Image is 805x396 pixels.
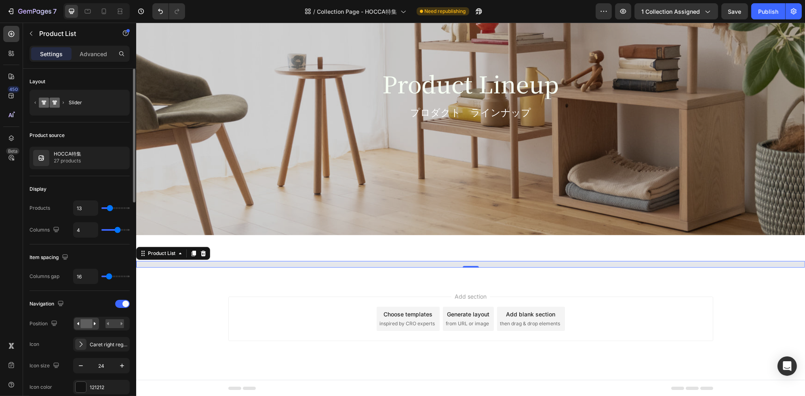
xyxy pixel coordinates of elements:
[30,273,59,280] div: Columns gap
[30,252,70,263] div: Item spacing
[30,318,59,329] div: Position
[53,6,57,16] p: 7
[74,269,98,284] input: Auto
[8,86,19,93] div: 450
[728,8,742,15] span: Save
[90,384,128,391] div: 121212
[30,360,61,371] div: Icon size
[30,299,65,310] div: Navigation
[425,8,466,15] span: Need republishing
[311,287,353,296] div: Generate layout
[30,383,52,391] div: Icon color
[6,148,19,154] div: Beta
[778,356,797,376] div: Open Intercom Messenger
[310,297,353,305] span: from URL or image
[30,225,61,236] div: Columns
[40,50,63,58] p: Settings
[641,7,700,16] span: 1 collection assigned
[721,3,748,19] button: Save
[30,341,39,348] div: Icon
[80,50,107,58] p: Advanced
[10,227,41,234] div: Product List
[33,150,49,166] img: collection feature img
[136,23,805,396] iframe: Design area
[247,287,296,296] div: Choose templates
[30,185,46,193] div: Display
[152,3,185,19] div: Undo/Redo
[30,132,65,139] div: Product source
[74,223,98,237] input: Auto
[189,45,480,76] h2: Product Lineup
[30,204,50,212] div: Products
[54,151,81,157] p: HOCCA特集
[90,341,128,348] div: Caret right regular
[54,157,81,165] p: 27 products
[370,287,419,296] div: Add blank section
[30,78,45,85] div: Layout
[3,3,60,19] button: 7
[758,7,778,16] div: Publish
[315,270,354,278] span: Add section
[317,7,397,16] span: Collection Page - HOCCA特集
[74,201,98,215] input: Auto
[634,3,718,19] button: 1 collection assigned
[364,297,424,305] span: then drag & drop elements
[69,93,118,112] div: Slider
[190,82,479,97] p: プロダクト ラインナップ
[751,3,785,19] button: Publish
[314,7,316,16] span: /
[39,29,108,38] p: Product List
[244,297,299,305] span: inspired by CRO experts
